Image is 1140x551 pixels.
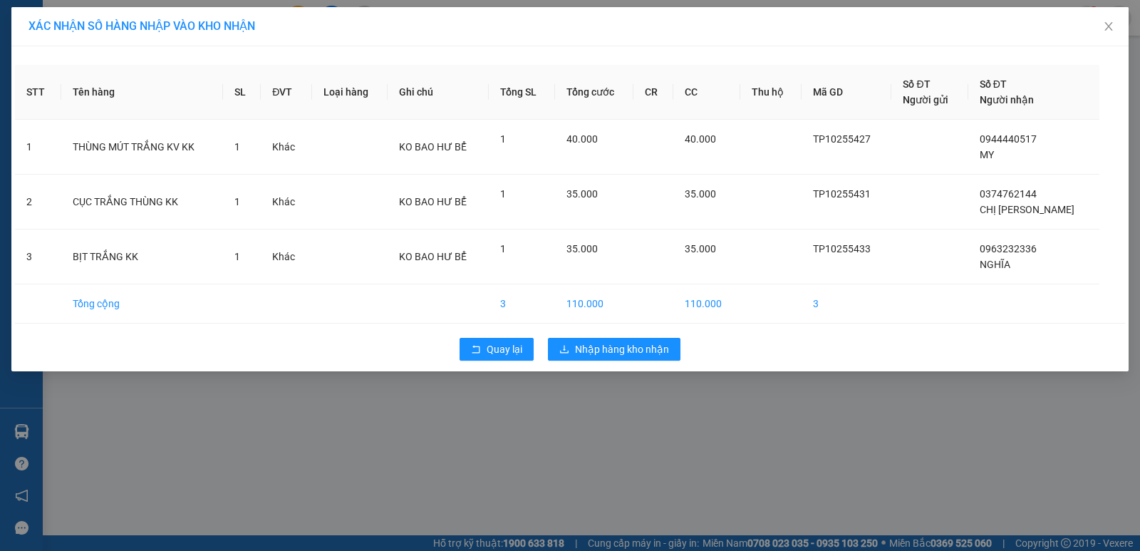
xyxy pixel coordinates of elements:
[555,65,634,120] th: Tổng cước
[980,204,1074,215] span: CHỊ [PERSON_NAME]
[312,65,388,120] th: Loại hàng
[61,65,223,120] th: Tên hàng
[6,93,34,106] span: GIAO:
[813,188,871,200] span: TP10255431
[813,133,871,145] span: TP10255427
[802,284,891,324] td: 3
[685,243,716,254] span: 35.000
[903,94,948,105] span: Người gửi
[399,196,467,207] span: KO BAO HƯ BỂ
[15,120,61,175] td: 1
[61,230,223,284] td: BỊT TRẮNG KK
[566,243,598,254] span: 35.000
[28,19,255,33] span: XÁC NHẬN SỐ HÀNG NHẬP VÀO KHO NHẬN
[555,284,634,324] td: 110.000
[29,28,133,41] span: VP Cầu Kè -
[548,338,680,361] button: downloadNhập hàng kho nhận
[6,28,208,41] p: GỬI:
[61,284,223,324] td: Tổng cộng
[575,341,669,357] span: Nhập hàng kho nhận
[980,259,1010,270] span: NGHĨA
[633,65,673,120] th: CR
[489,284,555,324] td: 3
[500,243,506,254] span: 1
[980,94,1034,105] span: Người nhận
[234,141,240,153] span: 1
[48,8,165,21] strong: BIÊN NHẬN GỬI HÀNG
[76,77,102,91] span: LINH
[802,65,891,120] th: Mã GD
[500,188,506,200] span: 1
[234,196,240,207] span: 1
[673,284,740,324] td: 110.000
[61,175,223,230] td: CỤC TRẮNG THÙNG KK
[566,133,598,145] span: 40.000
[61,120,223,175] td: THÙNG MÚT TRẮNG KV KK
[261,230,312,284] td: Khác
[1089,7,1129,47] button: Close
[460,338,534,361] button: rollbackQuay lại
[388,65,489,120] th: Ghi chú
[500,133,506,145] span: 1
[261,120,312,175] td: Khác
[673,65,740,120] th: CC
[903,78,930,90] span: Số ĐT
[685,188,716,200] span: 35.000
[15,175,61,230] td: 2
[15,65,61,120] th: STT
[487,341,522,357] span: Quay lại
[489,65,555,120] th: Tổng SL
[980,188,1037,200] span: 0374762144
[399,141,467,153] span: KO BAO HƯ BỂ
[6,48,208,75] p: NHẬN:
[15,230,61,284] td: 3
[6,77,102,91] span: 0986983221 -
[980,78,1007,90] span: Số ĐT
[261,65,312,120] th: ĐVT
[980,133,1037,145] span: 0944440517
[261,175,312,230] td: Khác
[234,251,240,262] span: 1
[740,65,802,120] th: Thu hộ
[89,28,133,41] span: HƯỜNG
[223,65,261,120] th: SL
[1103,21,1114,32] span: close
[813,243,871,254] span: TP10255433
[980,149,994,160] span: MY
[685,133,716,145] span: 40.000
[566,188,598,200] span: 35.000
[559,344,569,356] span: download
[471,344,481,356] span: rollback
[980,243,1037,254] span: 0963232336
[399,251,467,262] span: KO BAO HƯ BỂ
[6,48,143,75] span: VP [PERSON_NAME] ([GEOGRAPHIC_DATA])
